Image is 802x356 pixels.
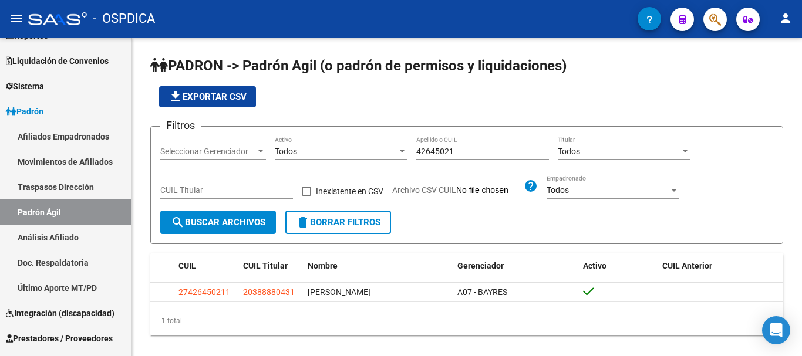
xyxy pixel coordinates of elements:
[524,179,538,193] mat-icon: help
[296,217,380,228] span: Borrar Filtros
[150,57,567,74] span: PADRON -> Padrón Agil (o padrón de permisos y liquidaciones)
[9,11,23,25] mat-icon: menu
[762,316,790,344] div: Open Intercom Messenger
[6,55,109,67] span: Liquidación de Convenios
[160,211,276,234] button: Buscar Archivos
[303,253,453,279] datatable-header-cell: Nombre
[169,89,183,103] mat-icon: file_download
[779,11,793,25] mat-icon: person
[453,253,579,279] datatable-header-cell: Gerenciador
[169,91,247,102] span: Exportar CSV
[160,117,201,134] h3: Filtros
[238,253,303,279] datatable-header-cell: CUIL Titular
[171,217,265,228] span: Buscar Archivos
[308,287,370,297] span: [PERSON_NAME]
[6,80,44,93] span: Sistema
[159,86,256,107] button: Exportar CSV
[178,261,196,270] span: CUIL
[243,261,288,270] span: CUIL Titular
[6,307,114,320] span: Integración (discapacidad)
[275,147,297,156] span: Todos
[174,253,238,279] datatable-header-cell: CUIL
[178,287,230,297] span: 27426450211
[160,147,255,157] span: Seleccionar Gerenciador
[457,261,504,270] span: Gerenciador
[6,105,43,118] span: Padrón
[285,211,391,234] button: Borrar Filtros
[578,253,658,279] datatable-header-cell: Activo
[658,253,784,279] datatable-header-cell: CUIL Anterior
[558,147,580,156] span: Todos
[583,261,606,270] span: Activo
[296,215,310,229] mat-icon: delete
[662,261,712,270] span: CUIL Anterior
[316,184,383,198] span: Inexistente en CSV
[243,287,295,297] span: 20388880431
[150,306,783,335] div: 1 total
[456,185,524,196] input: Archivo CSV CUIL
[547,185,569,195] span: Todos
[171,215,185,229] mat-icon: search
[392,185,456,195] span: Archivo CSV CUIL
[457,287,507,297] span: A07 - BAYRES
[93,6,155,32] span: - OSPDICA
[6,332,113,345] span: Prestadores / Proveedores
[308,261,338,270] span: Nombre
